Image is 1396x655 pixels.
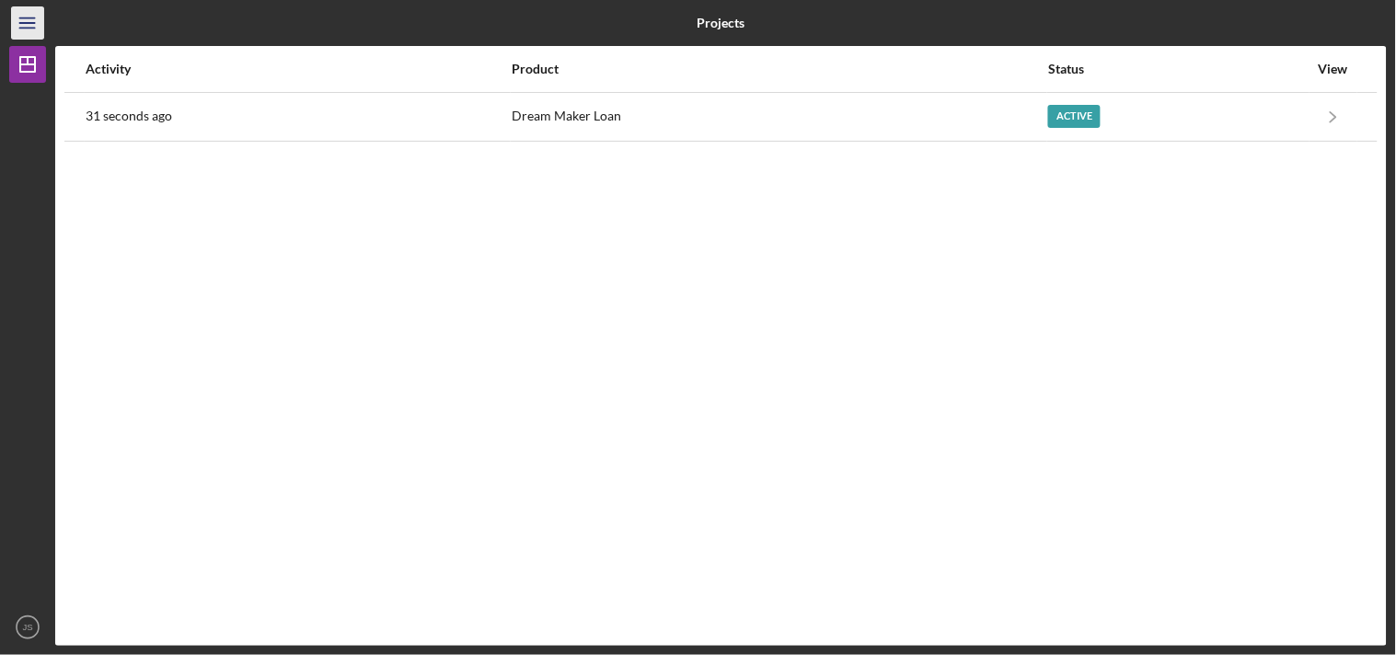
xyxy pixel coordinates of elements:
div: Status [1048,62,1309,76]
div: View [1310,62,1356,76]
div: Active [1048,105,1101,128]
div: Dream Maker Loan [512,94,1047,140]
button: JS [9,609,46,646]
text: JS [22,623,32,633]
b: Projects [697,16,744,30]
time: 2025-09-16 17:57 [86,109,172,123]
div: Product [512,62,1047,76]
div: Activity [86,62,510,76]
